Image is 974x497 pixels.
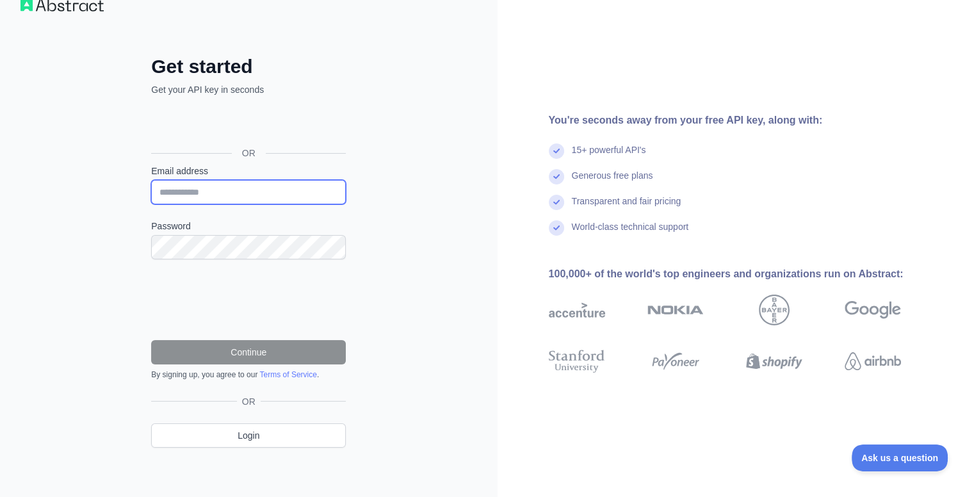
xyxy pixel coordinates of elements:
[549,220,564,236] img: check mark
[549,195,564,210] img: check mark
[759,295,790,325] img: bayer
[572,195,681,220] div: Transparent and fair pricing
[151,423,346,448] a: Login
[237,395,261,408] span: OR
[647,295,704,325] img: nokia
[549,113,942,128] div: You're seconds away from your free API key, along with:
[549,295,605,325] img: accenture
[145,110,350,138] iframe: Sign in with Google Button
[151,370,346,380] div: By signing up, you agree to our .
[845,295,901,325] img: google
[572,220,689,246] div: World-class technical support
[151,83,346,96] p: Get your API key in seconds
[572,143,646,169] div: 15+ powerful API's
[572,169,653,195] div: Generous free plans
[151,275,346,325] iframe: reCAPTCHA
[151,340,346,364] button: Continue
[151,165,346,177] label: Email address
[151,220,346,232] label: Password
[852,444,948,471] iframe: Toggle Customer Support
[232,147,266,159] span: OR
[845,347,901,375] img: airbnb
[151,55,346,78] h2: Get started
[549,169,564,184] img: check mark
[549,143,564,159] img: check mark
[549,266,942,282] div: 100,000+ of the world's top engineers and organizations run on Abstract:
[647,347,704,375] img: payoneer
[259,370,316,379] a: Terms of Service
[746,347,802,375] img: shopify
[549,347,605,375] img: stanford university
